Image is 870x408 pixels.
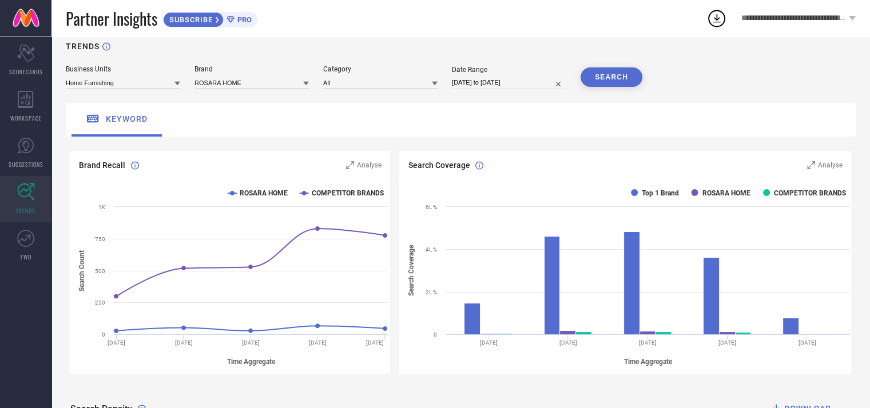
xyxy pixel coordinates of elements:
[774,189,846,197] text: COMPETITOR BRANDS
[10,114,42,122] span: WORKSPACE
[98,204,106,210] text: 1K
[16,206,35,215] span: TRENDS
[175,339,193,346] text: [DATE]
[164,15,216,24] span: SUBSCRIBE
[102,331,105,338] text: 0
[581,67,642,87] button: SEARCH
[366,339,384,346] text: [DATE]
[9,160,43,169] span: SUGGESTIONS
[227,358,276,366] tspan: Time Aggregate
[706,8,727,29] div: Open download list
[66,65,180,73] div: Business Units
[309,339,327,346] text: [DATE]
[106,114,148,123] span: keyword
[426,289,437,295] text: 2L %
[163,9,257,27] a: SUBSCRIBEPRO
[312,189,384,197] text: COMPETITOR BRANDS
[452,77,566,89] input: Select date range
[66,7,157,30] span: Partner Insights
[407,245,415,296] tspan: Search Coverage
[79,161,125,170] span: Brand Recall
[818,161,843,169] span: Analyse
[95,299,105,306] text: 250
[235,15,252,24] span: PRO
[559,339,577,346] text: [DATE]
[480,339,498,346] text: [DATE]
[452,66,566,74] div: Date Range
[242,339,260,346] text: [DATE]
[21,253,31,261] span: FWD
[108,339,125,346] text: [DATE]
[426,246,437,253] text: 4L %
[240,189,288,197] text: ROSARA HOME
[323,65,438,73] div: Category
[624,358,673,366] tspan: Time Aggregate
[642,189,679,197] text: Top 1 Brand
[66,42,100,51] h1: TRENDS
[702,189,750,197] text: ROSARA HOME
[78,250,86,291] tspan: Search Count
[426,204,437,210] text: 6L %
[95,236,105,242] text: 750
[357,161,382,169] span: Analyse
[639,339,657,346] text: [DATE]
[434,331,437,338] text: 0
[408,161,470,170] span: Search Coverage
[95,268,105,274] text: 500
[194,65,309,73] div: Brand
[799,339,816,346] text: [DATE]
[719,339,737,346] text: [DATE]
[9,67,43,76] span: SCORECARDS
[807,161,815,169] svg: Zoom
[346,161,354,169] svg: Zoom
